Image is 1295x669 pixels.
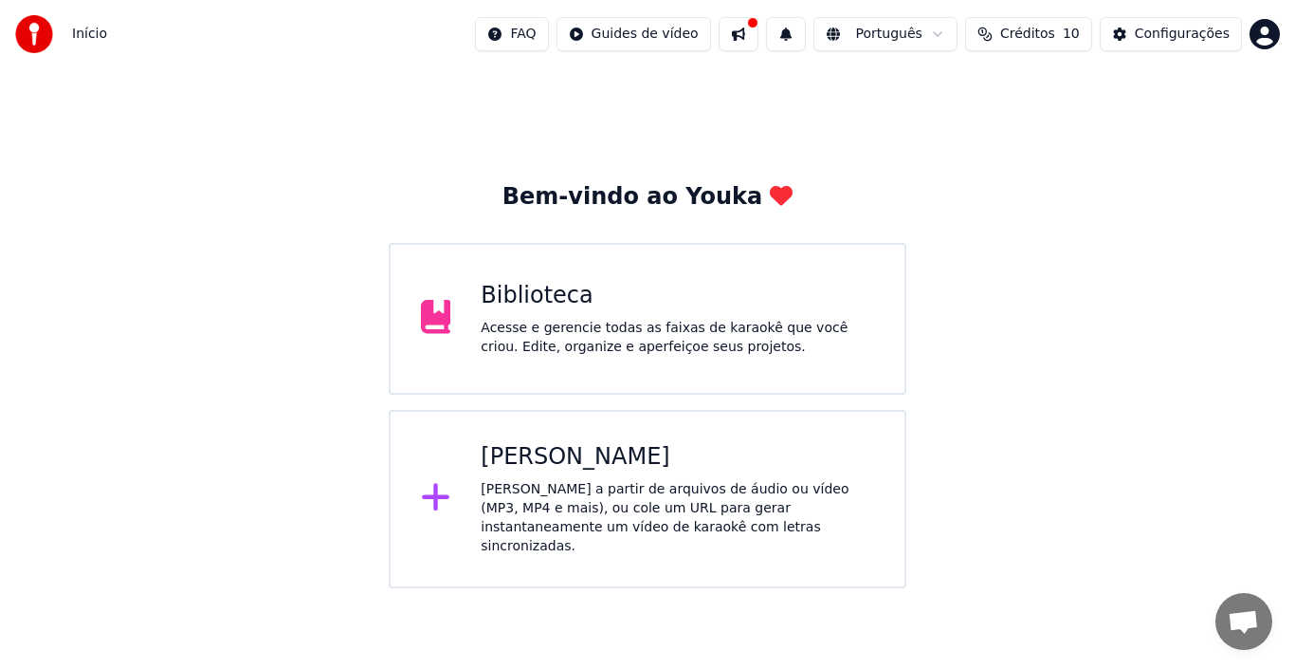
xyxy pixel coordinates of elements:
img: youka [15,15,53,53]
nav: breadcrumb [72,25,107,44]
span: Créditos [1000,25,1055,44]
div: Configurações [1135,25,1230,44]
button: Configurações [1100,17,1242,51]
button: FAQ [475,17,548,51]
button: Guides de vídeo [556,17,711,51]
div: Acesse e gerencie todas as faixas de karaokê que você criou. Edite, organize e aperfeiçoe seus pr... [481,319,874,357]
span: Início [72,25,107,44]
div: Biblioteca [481,281,874,311]
div: [PERSON_NAME] a partir de arquivos de áudio ou vídeo (MP3, MP4 e mais), ou cole um URL para gerar... [481,480,874,556]
span: 10 [1063,25,1080,44]
div: Bem-vindo ao Youka [502,182,793,213]
div: Bate-papo aberto [1215,593,1272,650]
div: [PERSON_NAME] [481,442,874,473]
button: Créditos10 [965,17,1092,51]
